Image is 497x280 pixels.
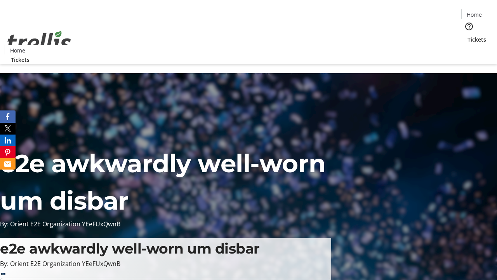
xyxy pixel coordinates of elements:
span: Tickets [11,56,30,64]
img: Orient E2E Organization YEeFUxQwnB's Logo [5,22,74,61]
span: Home [467,10,482,19]
a: Tickets [5,56,36,64]
span: Tickets [467,35,486,44]
a: Tickets [461,35,492,44]
button: Help [461,19,477,34]
button: Cart [461,44,477,59]
a: Home [5,46,30,54]
span: Home [10,46,25,54]
a: Home [462,10,487,19]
